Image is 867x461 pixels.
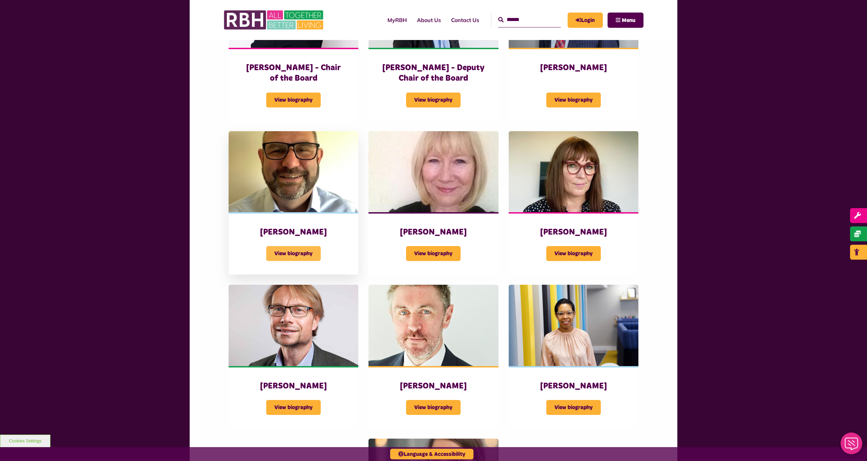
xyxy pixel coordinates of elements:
button: Navigation [608,13,643,28]
a: Contact Us [446,11,484,29]
span: View biography [266,246,321,261]
span: View biography [266,93,321,107]
a: [PERSON_NAME] View biography [509,285,638,428]
img: Tim Weightman [368,285,498,366]
a: [PERSON_NAME] View biography [509,131,638,275]
a: [PERSON_NAME] View biography [229,285,358,428]
h3: [PERSON_NAME] - Deputy Chair of the Board [382,63,485,84]
a: [PERSON_NAME] View biography [229,131,358,275]
input: Search [498,13,561,27]
h3: [PERSON_NAME] [522,381,625,392]
img: RBH [224,7,325,33]
button: Language & Accessibility [390,449,473,459]
a: About Us [412,11,446,29]
span: View biography [546,400,601,415]
a: MyRBH [568,13,603,28]
span: View biography [406,400,461,415]
h3: [PERSON_NAME] [242,381,345,392]
img: Aloma Onyemah Photo [509,285,638,366]
span: View biography [406,246,461,261]
h3: [PERSON_NAME] - Chair of the Board [242,63,345,84]
img: Linda [368,131,498,213]
a: [PERSON_NAME] View biography [368,285,498,428]
span: View biography [546,246,601,261]
h3: [PERSON_NAME] [382,381,485,392]
h3: [PERSON_NAME] [242,227,345,238]
h3: [PERSON_NAME] [522,63,625,73]
span: View biography [266,400,321,415]
a: MyRBH [382,11,412,29]
iframe: Netcall Web Assistant for live chat [837,430,867,461]
img: Paul Roberts 1 [229,285,358,366]
span: View biography [406,93,461,107]
h3: [PERSON_NAME] [382,227,485,238]
img: Gary Graham [229,131,358,213]
a: [PERSON_NAME] View biography [368,131,498,275]
h3: [PERSON_NAME] [522,227,625,238]
span: View biography [546,93,601,107]
span: Menu [622,18,635,23]
img: Madeleine Nelson [509,131,638,213]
